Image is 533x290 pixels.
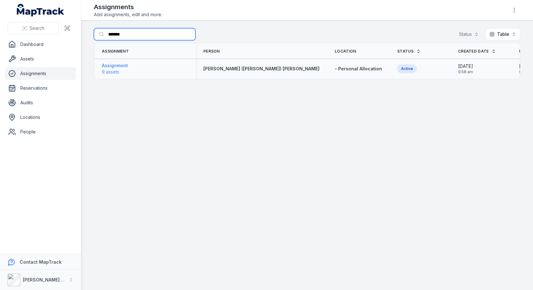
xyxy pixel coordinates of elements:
[397,49,421,54] a: Status
[102,69,128,75] span: 9 assets
[5,96,76,109] a: Audits
[94,3,162,11] h2: Assignments
[458,63,473,69] span: [DATE]
[8,22,59,34] button: Search
[335,66,382,72] a: - Personal Allocation
[102,49,129,54] span: Assignment
[458,49,496,54] a: Created Date
[17,4,64,16] a: MapTrack
[335,66,382,71] span: - Personal Allocation
[20,259,62,265] strong: Contact MapTrack
[5,111,76,124] a: Locations
[94,11,162,18] span: Add assignments, edit and more.
[5,126,76,138] a: People
[455,28,483,40] button: Status
[102,62,128,75] a: Assignment9 assets
[335,49,356,54] span: Location
[203,49,220,54] span: Person
[458,69,473,74] span: 9:58 am
[5,53,76,65] a: Assets
[102,62,128,69] strong: Assignment
[458,63,473,74] time: 16/06/2025, 9:58:00 am
[458,49,489,54] span: Created Date
[23,277,67,282] strong: [PERSON_NAME] Air
[397,49,414,54] span: Status
[5,82,76,94] a: Reservations
[485,28,520,40] button: Table
[203,66,319,72] a: [PERSON_NAME] ([PERSON_NAME]) [PERSON_NAME]
[5,67,76,80] a: Assignments
[397,64,417,73] div: Active
[30,25,44,31] span: Search
[5,38,76,51] a: Dashboard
